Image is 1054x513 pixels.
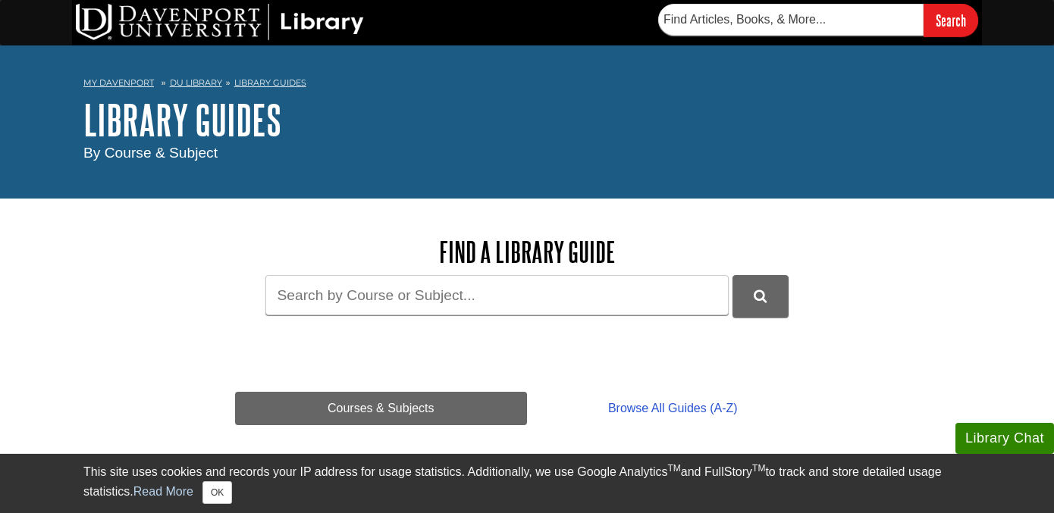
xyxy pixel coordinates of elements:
[83,77,154,89] a: My Davenport
[955,423,1054,454] button: Library Chat
[202,481,232,504] button: Close
[83,463,971,504] div: This site uses cookies and records your IP address for usage statistics. Additionally, we use Goo...
[527,392,819,425] a: Browse All Guides (A-Z)
[83,73,971,97] nav: breadcrumb
[76,4,364,40] img: DU Library
[754,289,767,303] i: Search Library Guides
[924,4,978,36] input: Search
[235,236,819,267] h2: Find a Library Guide
[667,463,680,474] sup: TM
[133,485,193,498] a: Read More
[752,463,765,474] sup: TM
[658,4,924,36] input: Find Articles, Books, & More...
[235,392,527,425] a: Courses & Subjects
[83,97,971,142] h1: Library Guides
[265,275,729,315] input: Search by Course or Subject...
[732,275,789,317] button: DU Library Guides Search
[234,77,306,88] a: Library Guides
[658,4,978,36] form: Searches DU Library's articles, books, and more
[170,77,222,88] a: DU Library
[83,142,971,164] div: By Course & Subject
